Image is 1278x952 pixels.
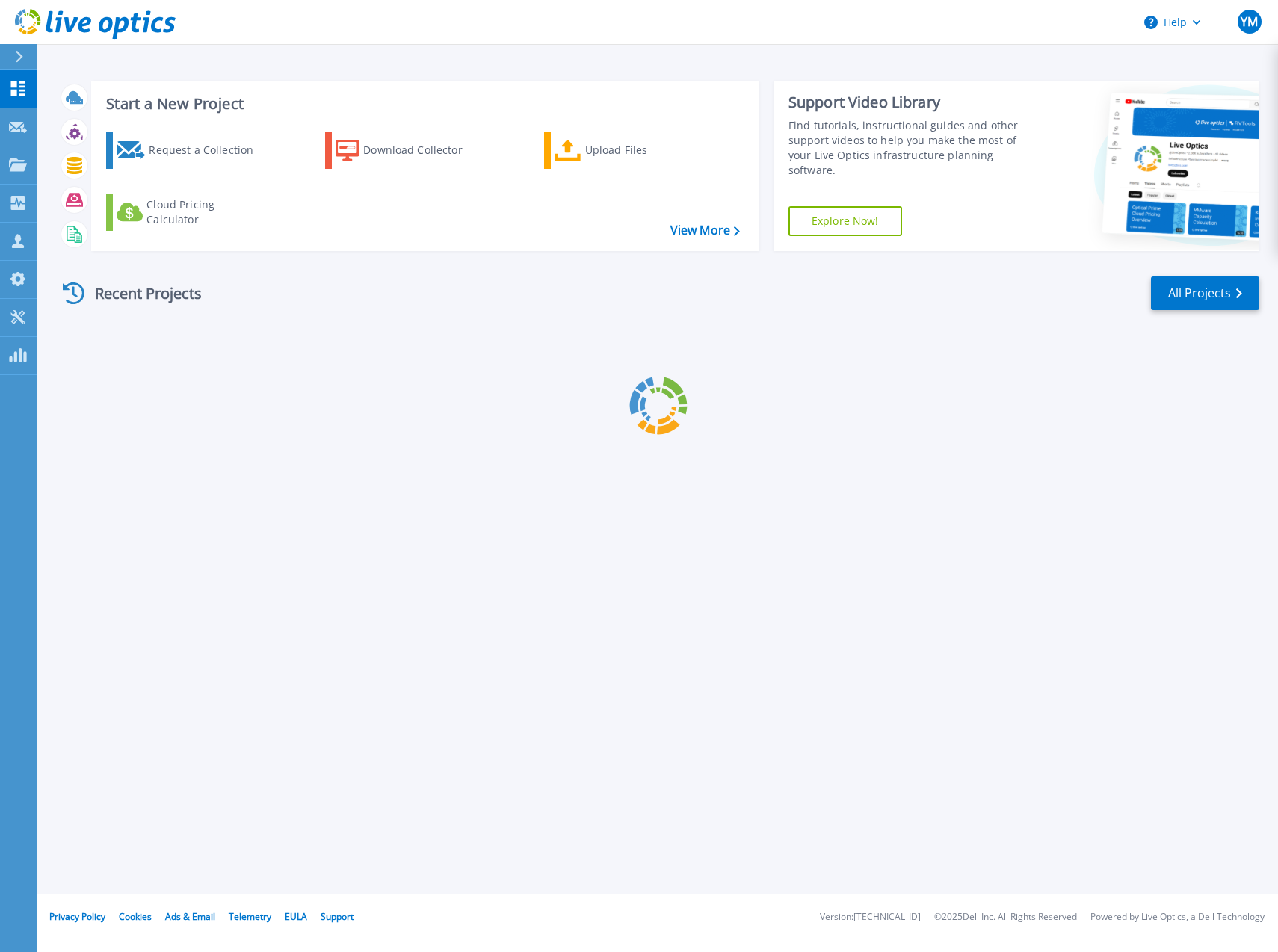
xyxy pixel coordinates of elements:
[544,132,711,169] a: Upload Files
[321,910,354,923] a: Support
[1241,16,1258,28] span: YM
[363,135,483,165] div: Download Collector
[165,910,215,923] a: Ads & Email
[119,910,152,923] a: Cookies
[285,910,307,923] a: EULA
[788,118,1034,178] div: Find tutorials, instructional guides and other support videos to help you make the most of your L...
[149,135,268,165] div: Request a Collection
[325,132,492,169] a: Download Collector
[1151,276,1259,310] a: All Projects
[106,132,273,169] a: Request a Collection
[229,910,271,923] a: Telemetry
[670,223,740,238] a: View More
[1090,912,1265,922] li: Powered by Live Optics, a Dell Technology
[146,197,266,227] div: Cloud Pricing Calculator
[788,206,902,236] a: Explore Now!
[820,912,921,922] li: Version: [TECHNICAL_ID]
[106,194,273,231] a: Cloud Pricing Calculator
[788,93,1034,112] div: Support Video Library
[58,275,222,312] div: Recent Projects
[106,96,739,112] h3: Start a New Project
[585,135,705,165] div: Upload Files
[934,912,1077,922] li: © 2025 Dell Inc. All Rights Reserved
[49,910,105,923] a: Privacy Policy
